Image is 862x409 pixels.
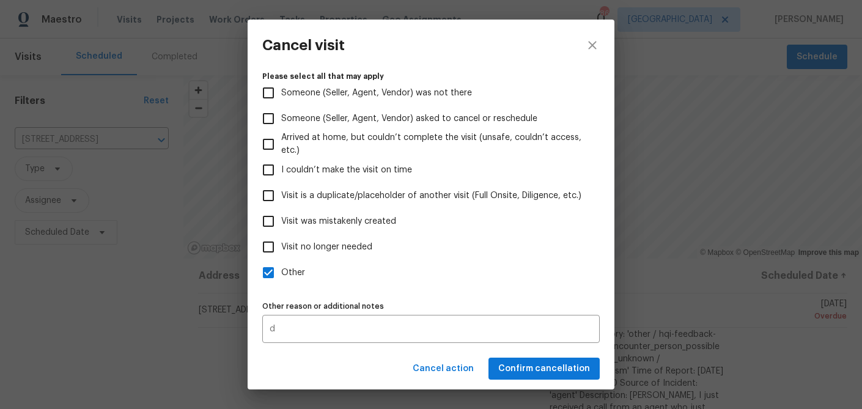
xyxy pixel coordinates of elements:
span: Other [281,267,305,279]
button: Confirm cancellation [488,358,600,380]
span: Visit no longer needed [281,241,372,254]
span: Someone (Seller, Agent, Vendor) was not there [281,87,472,100]
span: Visit was mistakenly created [281,215,396,228]
span: I couldn’t make the visit on time [281,164,412,177]
span: Cancel action [413,361,474,377]
label: Please select all that may apply [262,73,600,80]
span: Visit is a duplicate/placeholder of another visit (Full Onsite, Diligence, etc.) [281,190,581,202]
span: Confirm cancellation [498,361,590,377]
button: Cancel action [408,358,479,380]
h3: Cancel visit [262,37,345,54]
button: close [570,20,614,71]
span: Arrived at home, but couldn’t complete the visit (unsafe, couldn’t access, etc.) [281,131,590,157]
label: Other reason or additional notes [262,303,600,310]
span: Someone (Seller, Agent, Vendor) asked to cancel or reschedule [281,112,537,125]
